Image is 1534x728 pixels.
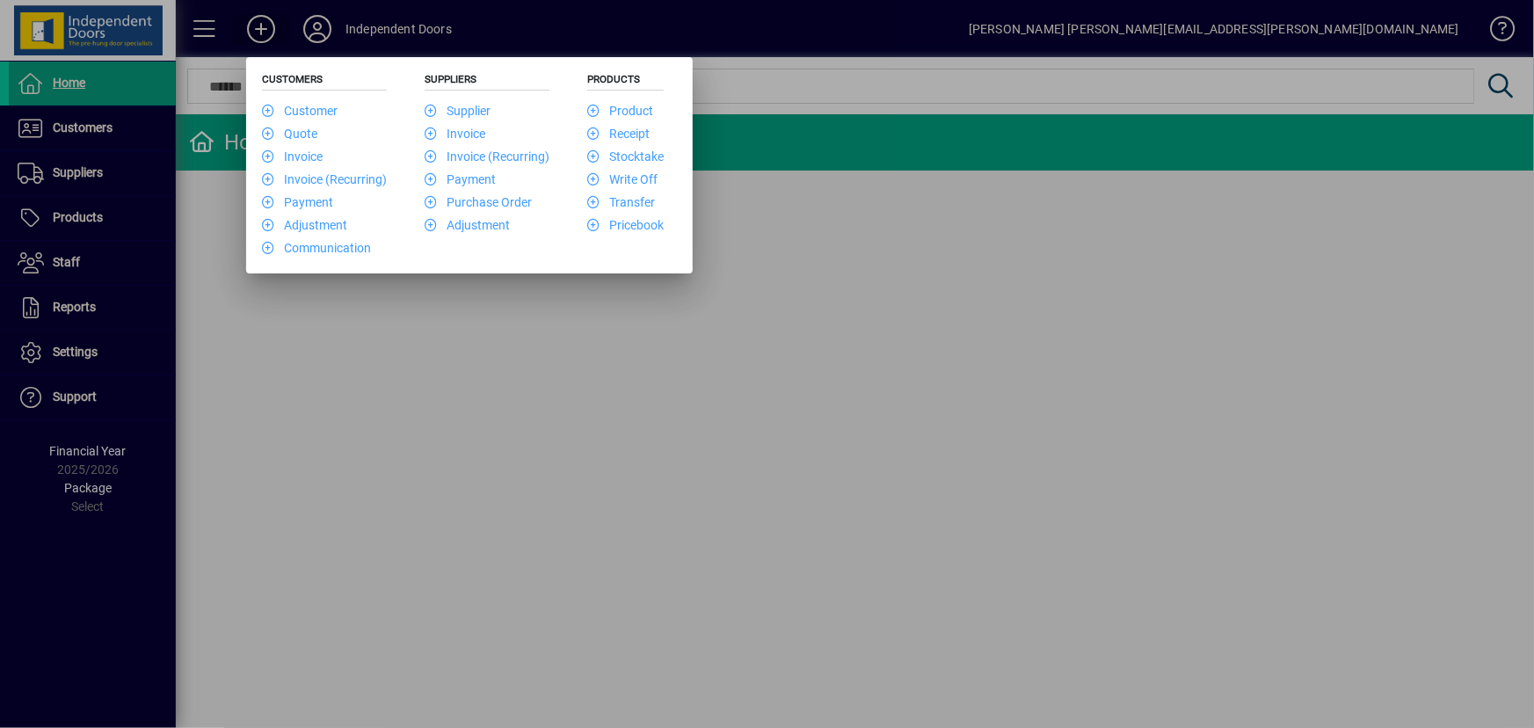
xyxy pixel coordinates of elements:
[425,104,491,118] a: Supplier
[587,195,655,209] a: Transfer
[262,104,338,118] a: Customer
[425,149,549,164] a: Invoice (Recurring)
[587,127,650,141] a: Receipt
[425,195,532,209] a: Purchase Order
[587,73,664,91] h5: Products
[262,218,347,232] a: Adjustment
[587,149,664,164] a: Stocktake
[587,172,658,186] a: Write Off
[262,195,333,209] a: Payment
[587,104,653,118] a: Product
[262,149,323,164] a: Invoice
[425,172,496,186] a: Payment
[262,241,371,255] a: Communication
[262,73,387,91] h5: Customers
[262,172,387,186] a: Invoice (Recurring)
[425,127,485,141] a: Invoice
[425,73,549,91] h5: Suppliers
[587,218,664,232] a: Pricebook
[425,218,510,232] a: Adjustment
[262,127,317,141] a: Quote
